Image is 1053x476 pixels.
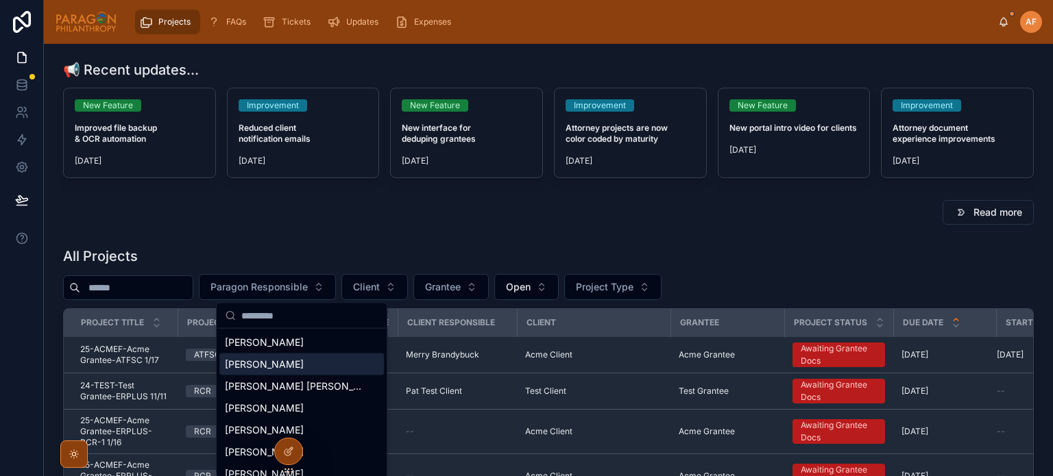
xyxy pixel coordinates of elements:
[80,344,169,366] a: 25-ACMEF-Acme Grantee-ATFSC 1/17
[226,16,246,27] span: FAQs
[406,426,414,437] span: --
[225,445,304,459] span: [PERSON_NAME]
[390,88,543,178] a: New FeatureNew interface for deduping grantees[DATE]
[410,99,460,112] div: New Feature
[893,123,995,144] strong: Attorney document experience improvements
[525,349,662,360] a: Acme Client
[564,274,662,300] button: Select Button
[576,280,633,294] span: Project Type
[973,205,1022,219] span: Read more
[881,88,1034,178] a: ImprovementAttorney document experience improvements[DATE]
[81,317,144,328] span: Project Title
[903,317,943,328] span: Due Date
[239,155,368,166] span: [DATE]
[75,155,204,166] span: [DATE]
[225,423,304,437] span: [PERSON_NAME]
[680,317,719,328] span: Grantee
[210,280,308,294] span: Paragon Responsible
[239,123,311,144] strong: Reduced client notification emails
[679,349,776,360] a: Acme Grantee
[63,60,199,79] h1: 📢 Recent updates...
[80,415,169,448] a: 25-ACMEF-Acme Grantee-ERPLUS-RCR-1 1/16
[901,349,988,360] a: [DATE]
[494,274,559,300] button: Select Button
[63,88,216,178] a: New FeatureImproved file backup & OCR automation[DATE]
[186,349,272,361] a: ATFSC
[792,379,885,403] a: Awaiting Grantee Docs
[718,88,871,178] a: New FeatureNew portal intro video for clients[DATE]
[135,10,200,34] a: Projects
[406,349,479,360] span: Merry Brandybuck
[801,379,877,403] div: Awaiting Grantee Docs
[63,247,138,266] h1: All Projects
[525,426,662,437] a: Acme Client
[525,349,572,360] span: Acme Client
[158,16,191,27] span: Projects
[323,10,388,34] a: Updates
[679,386,729,397] span: Test Grantee
[225,401,304,415] span: [PERSON_NAME]
[901,386,988,397] a: [DATE]
[679,386,776,397] a: Test Grantee
[406,349,509,360] a: Merry Brandybuck
[679,426,735,437] span: Acme Grantee
[75,123,159,144] strong: Improved file backup & OCR automation
[406,386,462,397] span: Pat Test Client
[425,280,461,294] span: Grantee
[901,426,928,437] span: [DATE]
[792,419,885,444] a: Awaiting Grantee Docs
[997,386,1005,397] span: --
[679,426,776,437] a: Acme Grantee
[341,274,408,300] button: Select Button
[225,336,304,349] span: [PERSON_NAME]
[526,317,556,328] span: Client
[353,280,380,294] span: Client
[738,99,788,112] div: New Feature
[525,386,566,397] span: Test Client
[247,99,299,112] div: Improvement
[506,280,531,294] span: Open
[402,155,531,166] span: [DATE]
[801,342,877,367] div: Awaiting Grantee Docs
[258,10,320,34] a: Tickets
[80,380,169,402] a: 24-TEST-Test Grantee-ERPLUS 11/11
[194,385,211,397] div: RCR
[55,11,117,33] img: App logo
[414,16,451,27] span: Expenses
[943,200,1034,225] button: Read more
[525,386,662,397] a: Test Client
[554,88,707,178] a: ImprovementAttorney projects are now color coded by maturity[DATE]
[729,145,859,155] span: [DATE]
[574,99,626,112] div: Improvement
[901,349,928,360] span: [DATE]
[225,379,362,393] span: [PERSON_NAME] [PERSON_NAME]
[391,10,461,34] a: Expenses
[729,123,857,133] strong: New portal intro video for clients
[407,317,495,328] span: Client Responsible
[187,317,250,328] span: Project Type
[901,386,928,397] span: [DATE]
[997,349,1024,360] span: [DATE]
[186,425,272,438] a: RCR
[203,10,256,34] a: FAQs
[997,426,1005,437] span: --
[901,99,953,112] div: Improvement
[679,349,735,360] span: Acme Grantee
[186,385,272,397] a: RCR
[406,426,509,437] a: --
[901,426,988,437] a: [DATE]
[402,123,476,144] strong: New interface for deduping grantees
[194,425,211,438] div: RCR
[801,419,877,444] div: Awaiting Grantee Docs
[893,155,1022,166] span: [DATE]
[282,16,311,27] span: Tickets
[525,426,572,437] span: Acme Client
[566,123,670,144] strong: Attorney projects are now color coded by maturity
[566,155,695,166] span: [DATE]
[227,88,380,178] a: ImprovementReduced client notification emails[DATE]
[794,317,867,328] span: Project Status
[199,274,336,300] button: Select Button
[83,99,133,112] div: New Feature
